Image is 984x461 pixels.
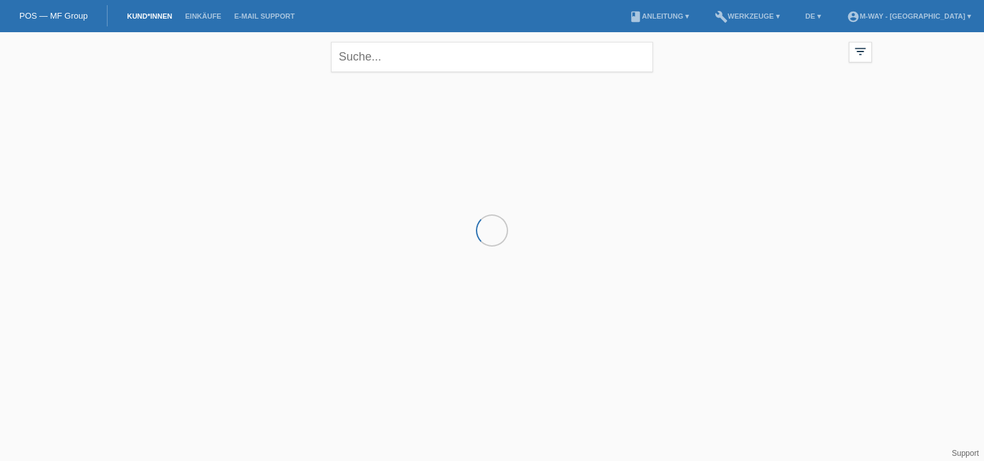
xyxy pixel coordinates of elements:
a: bookAnleitung ▾ [623,12,695,20]
i: book [629,10,642,23]
i: build [715,10,728,23]
a: account_circlem-way - [GEOGRAPHIC_DATA] ▾ [840,12,978,20]
a: buildWerkzeuge ▾ [708,12,786,20]
input: Suche... [331,42,653,72]
a: Support [952,449,979,458]
a: DE ▾ [799,12,828,20]
i: account_circle [847,10,860,23]
a: POS — MF Group [19,11,88,21]
i: filter_list [853,44,867,59]
a: Kund*innen [120,12,178,20]
a: E-Mail Support [228,12,301,20]
a: Einkäufe [178,12,227,20]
